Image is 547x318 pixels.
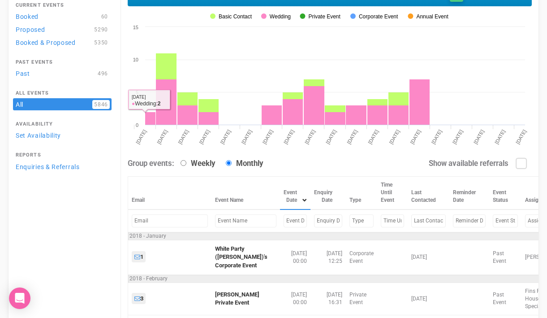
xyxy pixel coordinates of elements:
tspan: [DATE] [346,129,358,145]
h4: Availability [16,122,109,127]
input: Filter by Email [132,214,208,227]
tspan: [DATE] [409,129,422,145]
td: Past Event [489,240,521,274]
input: Filter by Type [349,214,374,227]
th: Event Name [211,177,280,209]
td: Past Event [489,283,521,315]
tspan: [DATE] [198,129,211,145]
a: Booked & Proposed5350 [13,36,112,48]
th: Email [128,177,212,209]
tspan: [DATE] [431,129,443,145]
td: Private Event [346,283,377,315]
tspan: 15 [133,25,138,30]
tspan: [DATE] [388,129,401,145]
a: White Party ([PERSON_NAME])'s Corporate Event [215,245,267,269]
td: Corporate Event [346,240,377,274]
th: Event Date [280,177,310,209]
td: [DATE] [408,283,449,315]
h4: Past Events [16,60,109,65]
input: Filter by Event Name [215,214,276,227]
input: Filter by Last Contacted [411,214,446,227]
a: Booked60 [13,10,112,22]
tspan: [DATE] [177,129,190,145]
a: Past496 [13,67,112,79]
input: Filter by Enquiry Date [314,214,342,227]
th: Event Status [489,177,521,209]
tspan: [DATE] [367,129,379,145]
tspan: [DATE] [515,129,527,145]
label: Weekly [176,158,215,169]
td: [DATE] 16:31 [310,283,346,315]
a: [PERSON_NAME] Private Event [215,291,259,306]
th: Last Contacted [408,177,449,209]
th: Type [346,177,377,209]
span: 5290 [92,25,110,34]
td: [DATE] 00:00 [280,240,310,274]
tspan: Annual Event [416,13,448,20]
tspan: Wedding [270,13,291,20]
th: Enquiry Date [310,177,346,209]
tspan: Private Event [308,13,340,20]
tspan: 5 [136,90,138,95]
tspan: 10 [133,57,138,62]
a: All5846 [13,98,112,110]
h4: Reports [16,152,109,158]
strong: Show available referrals [429,159,508,168]
th: Time Until Event [377,177,408,209]
tspan: [DATE] [494,129,506,145]
label: Monthly [221,158,263,169]
td: [DATE] 12:25 [310,240,346,274]
span: 5350 [92,38,110,47]
h4: All Events [16,91,109,96]
input: Filter by Event Date [284,214,307,227]
tspan: [DATE] [325,129,337,145]
input: Filter by Event Status [493,214,518,227]
th: Reminder Date [449,177,489,209]
input: Monthly [226,160,232,166]
a: 3 [132,293,146,304]
tspan: Basic Contact [219,13,252,20]
tspan: [DATE] [473,129,485,145]
tspan: [DATE] [220,129,232,145]
strong: Group events: [128,159,174,168]
tspan: [DATE] [283,129,295,145]
input: Filter by Time Until Event [381,214,404,227]
tspan: [DATE] [156,129,168,145]
span: 60 [99,12,110,21]
h4: Current Events [16,3,109,8]
span: 496 [96,69,110,78]
tspan: Corporate Event [359,13,398,20]
td: [DATE] [408,240,449,274]
tspan: 0 [136,122,138,128]
tspan: [DATE] [304,129,316,145]
a: Enquiries & Referrals [13,161,112,173]
span: 5846 [92,100,110,109]
a: Proposed5290 [13,23,112,35]
td: [DATE] 00:00 [280,283,310,315]
tspan: [DATE] [241,129,253,145]
a: Set Availability [13,129,112,141]
a: 1 [132,251,146,262]
tspan: [DATE] [135,129,147,145]
input: Weekly [181,160,186,166]
tspan: [DATE] [452,129,464,145]
div: Open Intercom Messenger [9,288,30,309]
tspan: [DATE] [262,129,274,145]
input: Filter by Reminder Date [453,214,486,227]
